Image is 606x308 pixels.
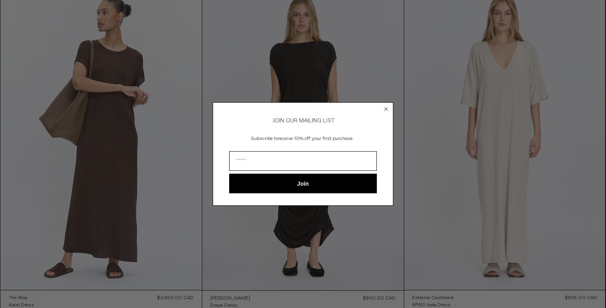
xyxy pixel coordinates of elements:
span: Subscribe to [251,136,278,142]
button: Join [229,174,377,193]
span: receive 10% off your first purchase [278,136,353,142]
span: JOIN OUR MAILING LIST [271,117,335,124]
input: Email [229,151,377,171]
button: Close dialog [382,105,390,113]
